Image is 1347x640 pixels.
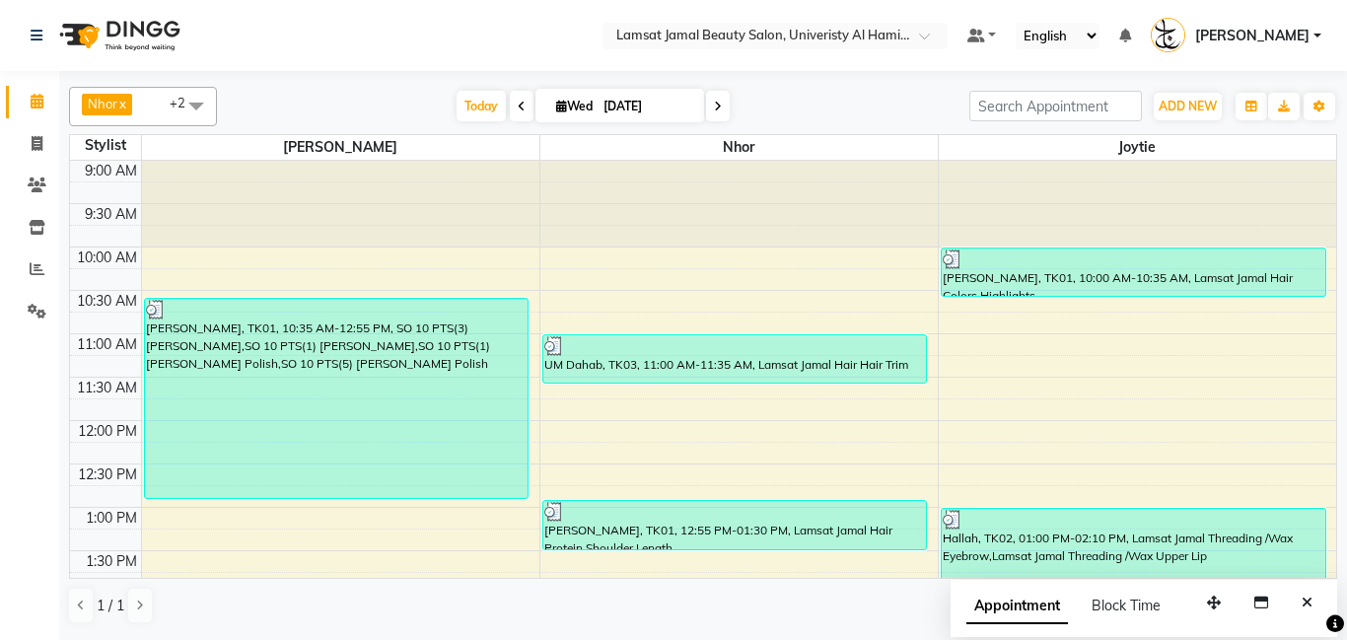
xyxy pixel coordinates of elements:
[73,291,141,312] div: 10:30 AM
[1293,588,1321,618] button: Close
[969,91,1142,121] input: Search Appointment
[966,589,1068,624] span: Appointment
[117,96,126,111] a: x
[1159,99,1217,113] span: ADD NEW
[540,135,938,160] span: Nhor
[942,509,1325,606] div: Hallah, TK02, 01:00 PM-02:10 PM, Lamsat Jamal Threading /Wax Eyebrow,Lamsat Jamal Threading /Wax ...
[74,421,141,442] div: 12:00 PM
[543,501,927,549] div: [PERSON_NAME], TK01, 12:55 PM-01:30 PM, Lamsat Jamal Hair Protein Shoulder Length
[1092,597,1161,614] span: Block Time
[73,334,141,355] div: 11:00 AM
[145,299,529,498] div: [PERSON_NAME], TK01, 10:35 AM-12:55 PM, SO 10 PTS(3) [PERSON_NAME],SO 10 PTS(1) [PERSON_NAME],SO ...
[598,92,696,121] input: 2025-09-03
[82,508,141,529] div: 1:00 PM
[70,135,141,156] div: Stylist
[942,249,1325,296] div: [PERSON_NAME], TK01, 10:00 AM-10:35 AM, Lamsat Jamal Hair Colors Highlights
[73,248,141,268] div: 10:00 AM
[1195,26,1310,46] span: [PERSON_NAME]
[81,161,141,181] div: 9:00 AM
[551,99,598,113] span: Wed
[1154,93,1222,120] button: ADD NEW
[543,335,927,383] div: UM Dahab, TK03, 11:00 AM-11:35 AM, Lamsat Jamal Hair Hair Trim
[170,95,200,110] span: +2
[81,204,141,225] div: 9:30 AM
[939,135,1337,160] span: Joytie
[142,135,539,160] span: [PERSON_NAME]
[73,378,141,398] div: 11:30 AM
[82,551,141,572] div: 1:30 PM
[50,8,185,63] img: logo
[97,596,124,616] span: 1 / 1
[88,96,117,111] span: Nhor
[457,91,506,121] span: Today
[1151,18,1185,52] img: Lamsat Jamal
[74,464,141,485] div: 12:30 PM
